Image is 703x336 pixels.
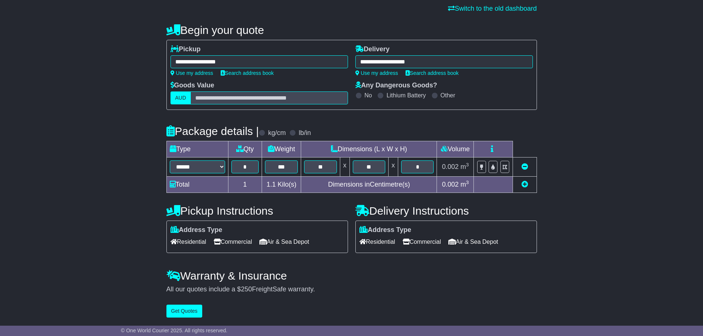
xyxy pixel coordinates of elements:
label: lb/in [299,129,311,137]
sup: 3 [466,162,469,167]
label: Delivery [355,45,390,53]
a: Remove this item [521,163,528,170]
span: Residential [359,236,395,247]
td: Weight [262,141,301,157]
span: Commercial [214,236,252,247]
label: AUD [170,91,191,104]
td: Dimensions in Centimetre(s) [301,177,437,193]
a: Switch to the old dashboard [448,5,537,12]
label: Goods Value [170,82,214,90]
sup: 3 [466,180,469,185]
td: x [389,157,398,177]
span: Air & Sea Depot [259,236,309,247]
a: Search address book [221,70,274,76]
h4: Pickup Instructions [166,205,348,217]
label: Address Type [170,226,223,234]
a: Search address book [406,70,459,76]
a: Use my address [355,70,398,76]
span: 1.1 [266,181,276,188]
label: Pickup [170,45,201,53]
span: 0.002 [442,163,459,170]
span: m [461,181,469,188]
td: Qty [228,141,262,157]
span: 250 [241,285,252,293]
label: Any Dangerous Goods? [355,82,437,90]
div: All our quotes include a $ FreightSafe warranty. [166,285,537,294]
h4: Delivery Instructions [355,205,537,217]
label: Address Type [359,226,411,234]
button: Get Quotes [166,305,203,318]
a: Use my address [170,70,213,76]
td: Total [166,177,228,193]
span: Air & Sea Depot [448,236,498,247]
span: Residential [170,236,206,247]
label: kg/cm [268,129,286,137]
td: Dimensions (L x W x H) [301,141,437,157]
h4: Package details | [166,125,259,137]
td: 1 [228,177,262,193]
label: Other [441,92,455,99]
td: Kilo(s) [262,177,301,193]
td: Volume [437,141,474,157]
label: Lithium Battery [386,92,426,99]
span: Commercial [403,236,441,247]
a: Add new item [521,181,528,188]
span: m [461,163,469,170]
span: © One World Courier 2025. All rights reserved. [121,328,228,333]
td: Type [166,141,228,157]
label: No [365,92,372,99]
h4: Begin your quote [166,24,537,36]
h4: Warranty & Insurance [166,270,537,282]
span: 0.002 [442,181,459,188]
td: x [340,157,349,177]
